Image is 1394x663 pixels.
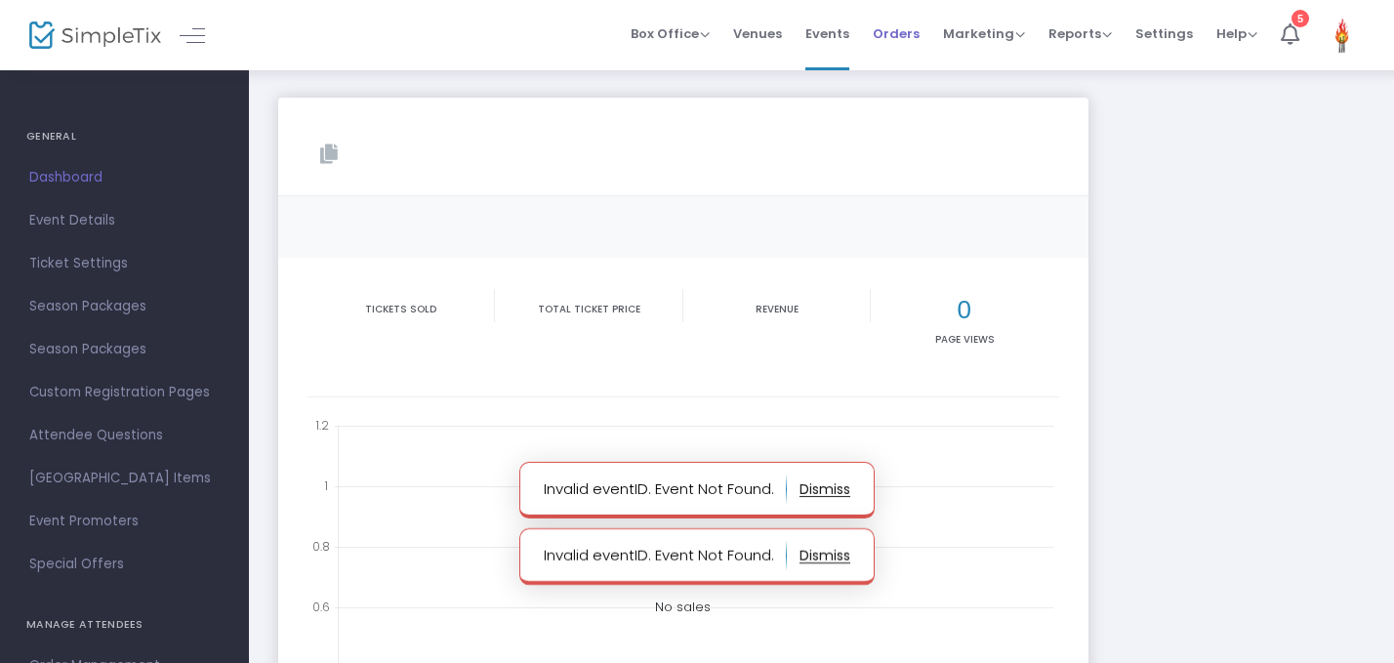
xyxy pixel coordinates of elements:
span: Event Details [29,208,220,233]
span: Events [805,9,849,59]
span: Season Packages [29,294,220,319]
span: Ticket Settings [29,251,220,276]
span: Custom Registration Pages [29,380,220,405]
h2: 0 [875,295,1054,325]
h4: MANAGE ATTENDEES [26,605,223,644]
span: Orders [873,9,920,59]
p: Total Ticket Price [499,302,677,316]
span: Venues [733,9,782,59]
span: Box Office [631,24,710,43]
div: 5 [1291,7,1309,24]
span: Event Promoters [29,509,220,534]
span: Season Packages [29,337,220,362]
button: dismiss [799,474,850,505]
span: Attendee Questions [29,423,220,448]
span: Settings [1135,9,1193,59]
span: Special Offers [29,552,220,577]
p: Invalid eventID. Event Not Found. [544,474,787,505]
span: Help [1216,24,1257,43]
button: dismiss [799,540,850,571]
p: Tickets sold [311,302,490,316]
span: Reports [1048,24,1112,43]
h4: GENERAL [26,117,223,156]
span: Dashboard [29,165,220,190]
span: Marketing [943,24,1025,43]
p: Page Views [875,332,1054,347]
p: Invalid eventID. Event Not Found. [544,540,787,571]
span: [GEOGRAPHIC_DATA] Items [29,466,220,491]
p: Revenue [687,302,866,316]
